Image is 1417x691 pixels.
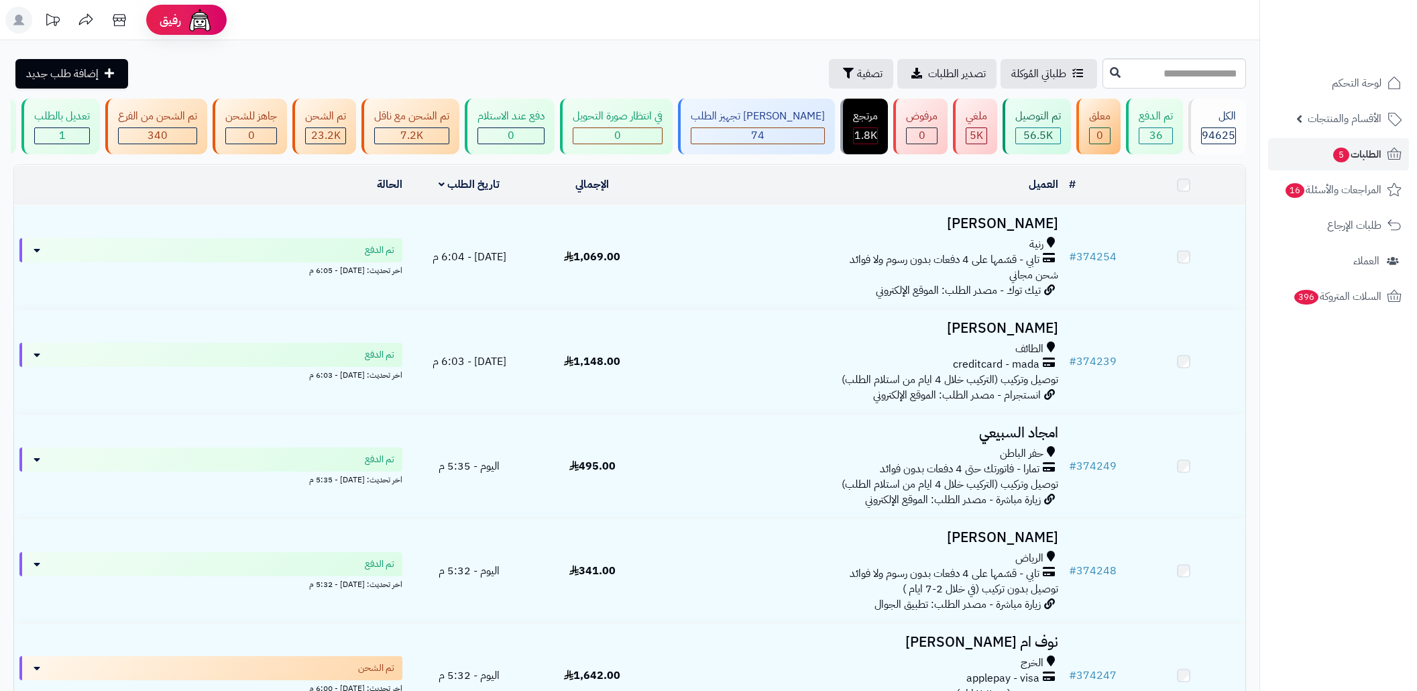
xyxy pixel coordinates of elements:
div: مرتجع [853,109,878,124]
span: تم الدفع [365,244,394,257]
span: السلات المتروكة [1293,287,1381,306]
span: 94625 [1202,127,1235,144]
h3: نوف ام [PERSON_NAME] [659,635,1058,650]
a: لوحة التحكم [1268,67,1409,99]
span: 1,642.00 [564,668,620,684]
div: 0 [478,128,544,144]
a: مرتجع 1.8K [838,99,891,154]
span: اليوم - 5:32 م [439,563,500,579]
a: معلق 0 [1074,99,1123,154]
span: تابي - قسّمها على 4 دفعات بدون رسوم ولا فوائد [850,566,1039,582]
span: 0 [1096,127,1103,144]
span: تيك توك - مصدر الطلب: الموقع الإلكتروني [876,282,1041,299]
a: العميل [1029,176,1058,193]
span: شحن مجاني [1009,267,1058,283]
span: 0 [614,127,621,144]
div: الكل [1201,109,1236,124]
div: تعديل بالطلب [34,109,90,124]
a: المراجعات والأسئلة16 [1268,174,1409,206]
div: 1 [35,128,89,144]
a: العملاء [1268,245,1409,277]
div: 56543 [1016,128,1060,144]
span: توصيل بدون تركيب (في خلال 2-7 ايام ) [903,581,1058,597]
a: ملغي 5K [950,99,1000,154]
span: إضافة طلب جديد [26,66,99,82]
span: 396 [1294,290,1318,305]
a: تعديل بالطلب 1 [19,99,103,154]
a: الكل94625 [1186,99,1249,154]
span: تمارا - فاتورتك حتى 4 دفعات بدون فوائد [880,462,1039,477]
span: الطائف [1015,341,1043,357]
a: دفع عند الاستلام 0 [462,99,557,154]
a: طلبات الإرجاع [1268,209,1409,242]
div: دفع عند الاستلام [477,109,545,124]
span: 16 [1286,183,1304,198]
span: تم الدفع [365,348,394,362]
a: جاهز للشحن 0 [210,99,290,154]
span: رفيق [160,12,181,28]
span: تصفية [857,66,883,82]
a: الطلبات5 [1268,138,1409,170]
a: السلات المتروكة396 [1268,280,1409,313]
span: # [1069,668,1076,684]
span: # [1069,458,1076,474]
span: 5K [970,127,983,144]
a: تصدير الطلبات [897,59,997,89]
span: applepay - visa [966,671,1039,686]
span: # [1069,563,1076,579]
a: طلباتي المُوكلة [1001,59,1097,89]
span: تم الدفع [365,557,394,571]
span: توصيل وتركيب (التركيب خلال 4 ايام من استلام الطلب) [842,372,1058,388]
span: طلبات الإرجاع [1327,216,1381,235]
a: تاريخ الطلب [439,176,500,193]
span: 36 [1149,127,1163,144]
span: 74 [751,127,764,144]
h3: [PERSON_NAME] [659,530,1058,545]
span: 495.00 [569,458,616,474]
div: اخر تحديث: [DATE] - 5:32 م [19,576,402,590]
span: العملاء [1353,252,1379,270]
a: تم الشحن 23.2K [290,99,359,154]
div: 7223 [375,128,449,144]
span: 56.5K [1023,127,1053,144]
span: تم الشحن [358,661,394,675]
div: تم التوصيل [1015,109,1061,124]
span: تصدير الطلبات [928,66,986,82]
span: زيارة مباشرة - مصدر الطلب: الموقع الإلكتروني [865,492,1041,508]
a: #374254 [1069,249,1117,265]
span: حفر الباطن [1000,446,1043,462]
a: تم الشحن مع ناقل 7.2K [359,99,462,154]
div: تم الشحن من الفرع [118,109,197,124]
span: 0 [919,127,925,144]
span: # [1069,249,1076,265]
span: 1,069.00 [564,249,620,265]
span: رنية [1029,237,1043,252]
span: الأقسام والمنتجات [1308,109,1381,128]
span: # [1069,354,1076,370]
div: 74 [691,128,824,144]
span: انستجرام - مصدر الطلب: الموقع الإلكتروني [873,387,1041,403]
div: تم الشحن [305,109,346,124]
span: لوحة التحكم [1332,74,1381,93]
div: تم الدفع [1139,109,1173,124]
div: [PERSON_NAME] تجهيز الطلب [691,109,825,124]
span: [DATE] - 6:04 م [433,249,506,265]
a: في انتظار صورة التحويل 0 [557,99,675,154]
div: 0 [1090,128,1110,144]
div: 23238 [306,128,345,144]
div: 0 [573,128,662,144]
a: #374247 [1069,668,1117,684]
span: تم الدفع [365,453,394,466]
span: 340 [148,127,168,144]
h3: [PERSON_NAME] [659,321,1058,336]
div: 36 [1139,128,1172,144]
span: اليوم - 5:35 م [439,458,500,474]
span: 1.8K [854,127,877,144]
button: تصفية [829,59,893,89]
div: 0 [907,128,937,144]
a: الإجمالي [575,176,609,193]
div: اخر تحديث: [DATE] - 5:35 م [19,472,402,486]
span: 1 [59,127,66,144]
a: #374249 [1069,458,1117,474]
div: 0 [226,128,276,144]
